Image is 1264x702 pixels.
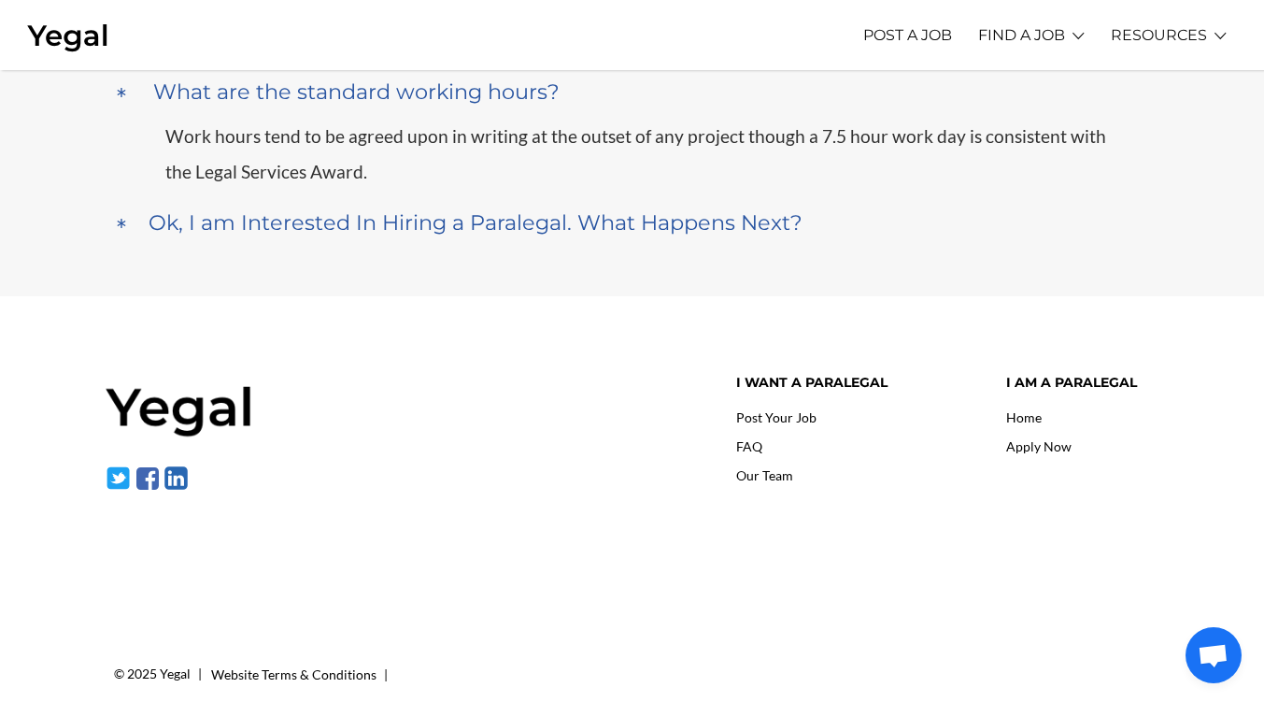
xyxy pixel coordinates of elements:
p: Work hours tend to be agreed upon in writing at the outset of any project though a 7.5 hour work ... [165,119,1128,191]
a: Ok, I am Interested In Hiring a Paralegal. What Happens Next? [114,206,1151,240]
a: Post Your Job [736,409,817,425]
a: Apply Now [1006,438,1072,454]
h4: What are the standard working hours? [153,79,560,105]
h4: I want a paralegal [736,375,978,391]
a: Home [1006,409,1042,425]
a: What are the standard working hours? [114,75,1151,109]
div: © 2025 Yegal [114,662,202,686]
a: Website Terms & Conditions [211,666,376,682]
a: POST A JOB [863,9,952,61]
a: FAQ [736,438,762,454]
img: facebook-1.svg [135,466,161,492]
img: linkedin-1.svg [163,466,190,492]
img: twitter-1.svg [106,466,132,492]
a: FIND A JOB [978,9,1065,61]
a: Open chat [1186,627,1242,683]
h4: Ok, I am Interested In Hiring a Paralegal. What Happens Next? [149,210,802,236]
a: Our Team [736,467,793,483]
a: RESOURCES [1111,9,1207,61]
h4: I am a paralegal [1006,375,1158,391]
